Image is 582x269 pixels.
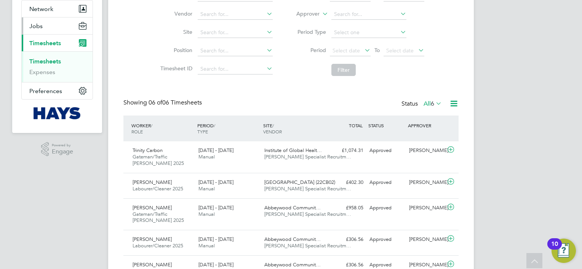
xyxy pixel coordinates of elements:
input: Search for... [198,27,273,38]
input: Search for... [331,9,406,20]
div: [PERSON_NAME] [406,144,446,157]
span: Preferences [29,87,62,95]
span: / [272,122,274,128]
span: [DATE] - [DATE] [198,261,233,268]
label: Vendor [158,10,192,17]
div: [PERSON_NAME] [406,176,446,189]
span: Network [29,5,53,13]
div: Approved [366,202,406,214]
span: Abbeywood Communit… [264,236,321,242]
span: Manual [198,242,215,249]
span: [PERSON_NAME] Specialist Recruitm… [264,153,351,160]
div: Approved [366,176,406,189]
button: Network [22,0,93,17]
input: Search for... [198,9,273,20]
span: TOTAL [349,122,363,128]
div: [PERSON_NAME] [406,233,446,246]
span: 06 Timesheets [149,99,202,106]
a: Powered byEngage [41,142,74,157]
div: £402.30 [327,176,366,189]
label: Site [158,28,192,35]
a: Timesheets [29,58,61,65]
label: Period Type [292,28,326,35]
span: Manual [198,211,215,217]
span: ROLE [131,128,143,134]
span: Jobs [29,22,43,30]
span: TYPE [197,128,208,134]
span: Engage [52,149,73,155]
div: Timesheets [22,51,93,82]
a: Go to home page [21,107,93,119]
span: Institute of Global Healt… [264,147,322,153]
div: STATUS [366,119,406,132]
div: Approved [366,144,406,157]
input: Search for... [198,64,273,74]
span: Manual [198,153,215,160]
label: Approver [285,10,320,18]
span: Gateman/Traffic [PERSON_NAME] 2025 [133,211,184,224]
span: Timesheets [29,40,61,47]
span: [DATE] - [DATE] [198,236,233,242]
label: All [424,100,442,108]
button: Preferences [22,82,93,99]
div: Status [401,99,443,109]
span: [DATE] - [DATE] [198,147,233,153]
a: Expenses [29,68,55,76]
div: SITE [261,119,327,138]
span: 6 [431,100,434,108]
input: Search for... [198,46,273,56]
span: [PERSON_NAME] Specialist Recruitm… [264,211,351,217]
div: WORKER [130,119,195,138]
span: [PERSON_NAME] Specialist Recruitm… [264,242,351,249]
label: Period [292,47,326,54]
label: Position [158,47,192,54]
span: VENDOR [263,128,282,134]
span: 06 of [149,99,162,106]
span: Select date [333,47,360,54]
span: Abbeywood Communit… [264,204,321,211]
div: 10 [551,244,558,254]
button: Timesheets [22,35,93,51]
input: Select one [331,27,406,38]
span: Gateman/Traffic [PERSON_NAME] 2025 [133,153,184,166]
img: hays-logo-retina.png [34,107,81,119]
span: / [214,122,215,128]
span: [DATE] - [DATE] [198,179,233,185]
span: [PERSON_NAME] [133,204,172,211]
div: APPROVER [406,119,446,132]
span: To [372,45,382,55]
span: [PERSON_NAME] [133,236,172,242]
span: Trinity Carbon [133,147,163,153]
span: [DATE] - [DATE] [198,204,233,211]
span: Powered by [52,142,73,149]
span: Abbeywood Communit… [264,261,321,268]
button: Open Resource Center, 10 new notifications [552,239,576,263]
span: [PERSON_NAME] [133,261,172,268]
span: / [151,122,152,128]
div: Showing [123,99,203,107]
div: Approved [366,233,406,246]
span: [GEOGRAPHIC_DATA] (22CB02) [264,179,335,185]
span: [PERSON_NAME] Specialist Recruitm… [264,185,351,192]
button: Filter [331,64,356,76]
span: Select date [386,47,414,54]
label: Timesheet ID [158,65,192,72]
span: [PERSON_NAME] [133,179,172,185]
div: £306.56 [327,233,366,246]
div: PERIOD [195,119,261,138]
button: Jobs [22,17,93,34]
span: Manual [198,185,215,192]
span: Labourer/Cleaner 2025 [133,242,183,249]
span: Labourer/Cleaner 2025 [133,185,183,192]
div: £958.05 [327,202,366,214]
div: [PERSON_NAME] [406,202,446,214]
div: £1,074.31 [327,144,366,157]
